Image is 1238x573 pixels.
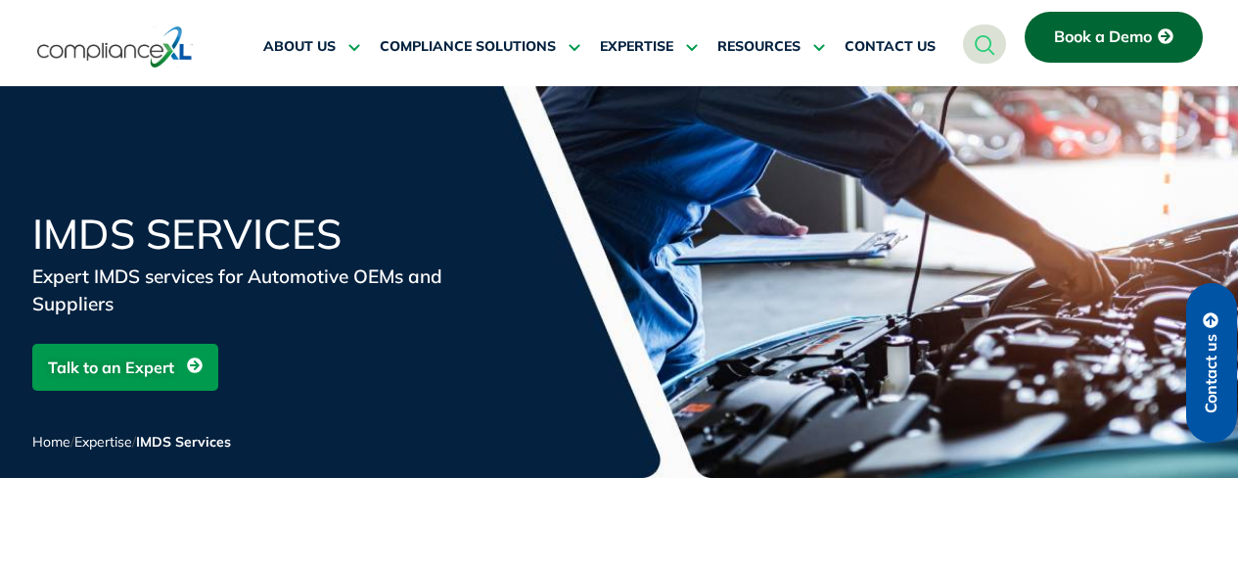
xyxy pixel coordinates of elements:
span: / / [32,433,231,451]
a: RESOURCES [717,24,825,71]
span: EXPERTISE [600,38,673,56]
span: Book a Demo [1054,28,1152,46]
span: Contact us [1203,334,1220,413]
span: COMPLIANCE SOLUTIONS [380,38,556,56]
a: EXPERTISE [600,24,698,71]
span: ABOUT US [263,38,336,56]
div: Expert IMDS services for Automotive OEMs and Suppliers [32,263,502,317]
span: Talk to an Expert [48,349,174,386]
a: Book a Demo [1025,12,1203,63]
span: RESOURCES [717,38,801,56]
a: ABOUT US [263,24,360,71]
img: logo-one.svg [37,24,193,70]
a: COMPLIANCE SOLUTIONS [380,24,580,71]
a: navsearch-button [963,24,1006,64]
a: Contact us [1186,283,1237,443]
a: Talk to an Expert [32,344,218,391]
span: IMDS Services [136,433,231,451]
a: Home [32,433,70,451]
a: Expertise [74,433,132,451]
h1: IMDS Services [32,214,502,255]
a: CONTACT US [845,24,936,71]
span: CONTACT US [845,38,936,56]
